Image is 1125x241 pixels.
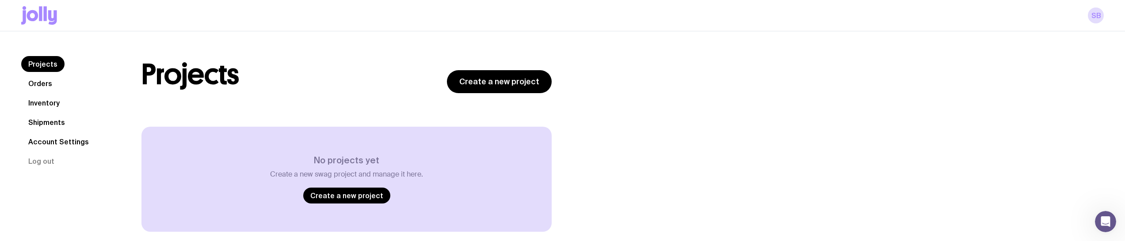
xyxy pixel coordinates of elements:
a: Projects [21,56,65,72]
button: Log out [21,153,61,169]
a: Inventory [21,95,67,111]
h1: Projects [141,60,239,89]
h3: No projects yet [270,155,423,166]
p: Create a new swag project and manage it here. [270,170,423,179]
a: Create a new project [303,188,390,203]
iframe: Intercom live chat [1095,211,1116,232]
a: SB [1088,8,1104,23]
a: Orders [21,75,59,91]
a: Shipments [21,114,72,130]
a: Account Settings [21,134,96,150]
a: Create a new project [447,70,552,93]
